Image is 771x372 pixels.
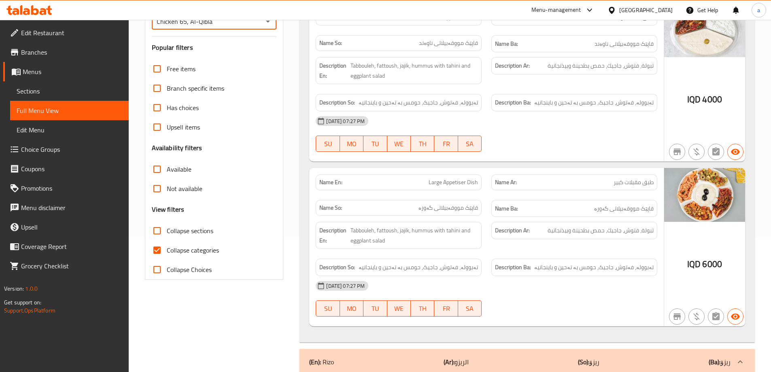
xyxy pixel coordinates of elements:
[350,61,478,81] span: Tabbouleh, fattoush, jajik, hummus with tahini and eggplant salad
[340,300,363,317] button: MO
[688,144,705,160] button: Purchased item
[17,125,122,135] span: Edit Menu
[21,242,122,251] span: Coverage Report
[316,136,340,152] button: SU
[3,140,129,159] a: Choice Groups
[319,225,349,245] strong: Description En:
[611,13,654,22] span: طبق مقبلات وسط
[423,13,478,22] span: Medium Appetiser Dish
[343,303,360,315] span: MO
[167,184,202,193] span: Not available
[21,164,122,174] span: Coupons
[414,303,431,315] span: TH
[708,144,724,160] button: Not has choices
[3,23,129,43] a: Edit Restaurant
[3,256,129,276] a: Grocery Checklist
[418,204,478,212] span: قاپێک مووقەبیلاتی گەورە
[167,122,200,132] span: Upsell items
[669,308,685,325] button: Not branch specific item
[419,39,478,47] span: قاپێک مووقەبیلاتی ناوەند
[3,62,129,81] a: Menus
[316,300,340,317] button: SU
[367,138,384,150] span: TU
[495,262,531,272] strong: Description Ba:
[458,300,482,317] button: SA
[669,144,685,160] button: Not branch specific item
[548,61,654,71] span: تبولة، فتوش، جاجيك، حمص بطحينة وبيذنجانية
[3,198,129,217] a: Menu disclaimer
[614,178,654,187] span: طبق مقبلات كبير
[444,357,469,367] p: الريزو
[323,117,368,125] span: [DATE] 07:27 PM
[21,222,122,232] span: Upsell
[10,81,129,101] a: Sections
[319,98,355,108] strong: Description So:
[619,6,673,15] div: [GEOGRAPHIC_DATA]
[319,204,342,212] strong: Name So:
[3,179,129,198] a: Promotions
[319,138,336,150] span: SU
[10,120,129,140] a: Edit Menu
[21,261,122,271] span: Grocery Checklist
[387,136,411,152] button: WE
[387,300,411,317] button: WE
[152,143,202,153] h3: Availability filters
[391,303,408,315] span: WE
[495,39,518,49] strong: Name Ba:
[3,43,129,62] a: Branches
[359,262,478,272] span: تەبوولە، فەتوش، جاجیک، حومس بە تەحین و باینجانیە
[167,265,212,274] span: Collapse Choices
[727,308,743,325] button: Available
[167,103,199,113] span: Has choices
[531,5,581,15] div: Menu-management
[495,204,518,214] strong: Name Ba:
[702,256,722,272] span: 6000
[708,308,724,325] button: Not has choices
[461,138,478,150] span: SA
[167,164,191,174] span: Available
[319,39,342,47] strong: Name So:
[438,303,455,315] span: FR
[319,178,342,187] strong: Name En:
[17,106,122,115] span: Full Menu View
[438,138,455,150] span: FR
[319,303,336,315] span: SU
[3,159,129,179] a: Coupons
[534,262,654,272] span: تەبوولە، فەتوش، جاجیک، حومس بە تەحین و باینجانیە
[319,61,349,81] strong: Description En:
[363,300,387,317] button: TU
[343,138,360,150] span: MO
[23,67,122,77] span: Menus
[10,101,129,120] a: Full Menu View
[429,178,478,187] span: Large Appetiser Dish
[4,305,55,316] a: Support.OpsPlatform
[21,47,122,57] span: Branches
[495,61,530,71] strong: Description Ar:
[319,262,355,272] strong: Description So:
[21,28,122,38] span: Edit Restaurant
[411,136,434,152] button: TH
[444,356,455,368] b: (Ar):
[21,203,122,213] span: Menu disclaimer
[4,297,41,308] span: Get support on:
[548,225,654,236] span: تبولة، فتوش، جاجيك، حمص بطحينة وبيذنجانية
[687,91,701,107] span: IQD
[21,145,122,154] span: Choice Groups
[167,226,213,236] span: Collapse sections
[167,64,195,74] span: Free items
[323,282,368,290] span: [DATE] 07:27 PM
[534,98,654,108] span: تەبوولە، فەتوش، جاجیک، حومس بە تەحین و باینجانیە
[702,91,722,107] span: 4000
[495,225,530,236] strong: Description Ar:
[709,357,731,367] p: ریزۆ
[458,136,482,152] button: SA
[594,204,654,214] span: قاپێک مووقەبیلاتی گەورە
[414,138,431,150] span: TH
[757,6,760,15] span: a
[4,283,24,294] span: Version:
[391,138,408,150] span: WE
[340,136,363,152] button: MO
[595,39,654,49] span: قاپێک مووقەبیلاتی ناوەند
[152,205,185,214] h3: View filters
[363,136,387,152] button: TU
